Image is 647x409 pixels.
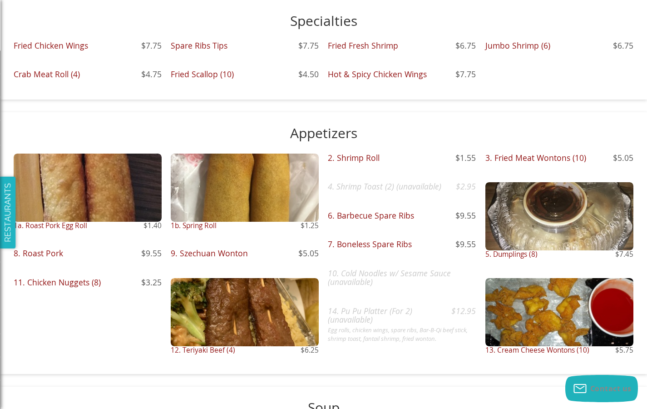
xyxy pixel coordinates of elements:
[485,41,633,50] h3: Jumbo Shrimp (6)
[14,222,162,229] h3: 1a. Roast Pork Egg Roll
[298,70,319,79] span: $4.50
[455,41,476,50] span: $6.75
[613,41,633,50] span: $6.75
[456,182,476,191] span: $2.95
[455,211,476,220] span: $9.55
[451,307,476,315] span: $12.95
[485,250,633,258] h3: 5. Dumplings (8)
[171,70,319,79] h3: Fried Scallop (10)
[485,346,633,354] h3: 13. Cream Cheese Wontons (10)
[301,222,319,229] span: $1.25
[14,278,162,287] h3: 11. Chicken Nuggets (8)
[328,41,476,50] h3: Fried Fresh Shrimp
[171,222,319,229] h3: 1b. Spring Roll
[328,154,476,162] h3: 2. Shrimp Roll
[171,249,319,258] h3: 9. Szechuan Wonton
[328,211,476,220] h3: 6. Barbecue Spare Ribs
[171,346,319,354] h3: 12. Teriyaki Beef (4)
[298,41,319,50] span: $7.75
[301,346,319,354] span: $6.25
[141,249,162,258] span: $9.55
[328,240,476,249] h3: 7. Boneless Spare Ribs
[615,346,633,354] span: $5.75
[141,70,162,79] span: $4.75
[328,307,476,324] h3: 14. Pu Pu Platter (For 2) (unavailable)
[455,240,476,249] span: $9.55
[615,250,633,258] span: $7.45
[143,222,162,229] span: $1.40
[298,249,319,258] span: $5.05
[328,269,476,287] h3: 10. Cold Noodles w/ Sesame Sauce (unavailable)
[141,278,162,287] span: $3.25
[14,126,633,141] h2: Appetizers
[328,326,476,343] p: Egg rolls, chicken wings, spare ribs, Bar-B-Qi beef stick, shrimp toast, fantail shrimp, fried wo...
[141,41,162,50] span: $7.75
[455,154,476,162] span: $1.55
[171,41,319,50] h3: Spare Ribs Tips
[590,384,632,394] span: Contact us
[14,70,162,79] h3: Crab Meat Roll (4)
[328,182,476,191] h3: 4. Shrimp Toast (2) (unavailable)
[14,41,162,50] h3: Fried Chicken Wings
[14,249,162,258] h3: 8. Roast Pork
[14,14,633,29] h2: Specialties
[328,70,476,79] h3: Hot & Spicy Chicken Wings
[485,154,633,162] h3: 3. Fried Meat Wontons (10)
[565,375,638,402] button: Contact us
[455,70,476,79] span: $7.75
[613,154,633,162] span: $5.05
